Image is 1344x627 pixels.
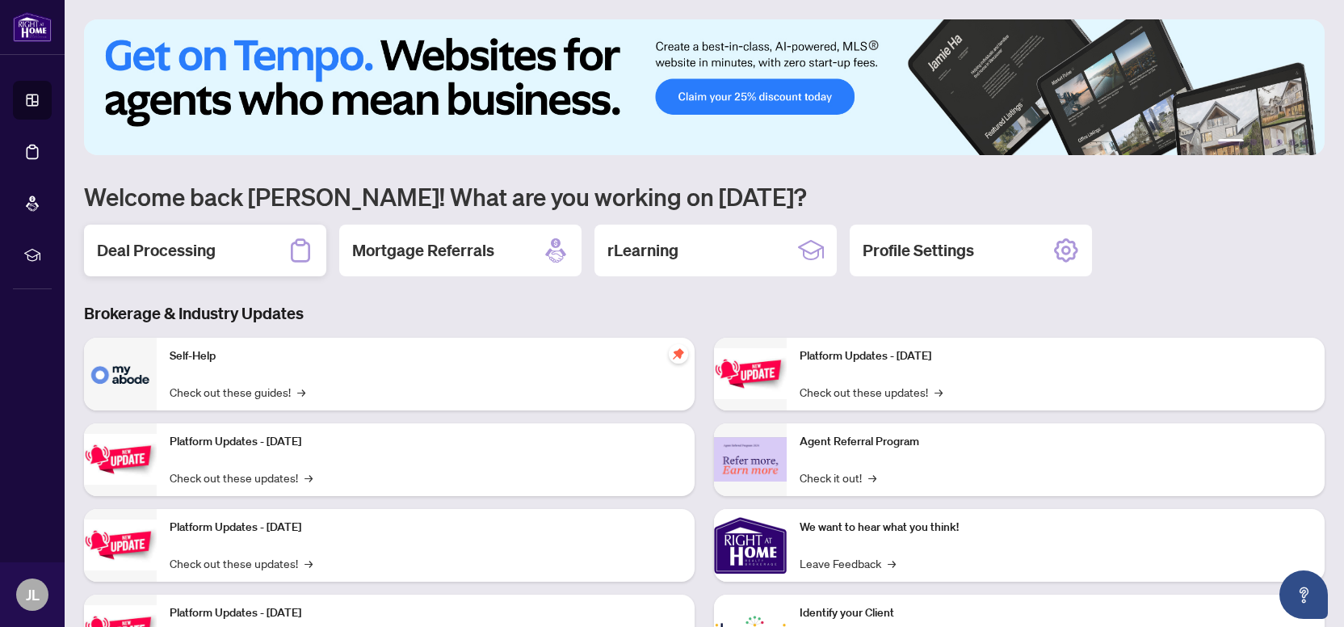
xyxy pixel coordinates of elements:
[170,554,313,572] a: Check out these updates!→
[352,239,494,262] h2: Mortgage Referrals
[170,383,305,401] a: Check out these guides!→
[669,344,688,364] span: pushpin
[1263,139,1270,145] button: 3
[1218,139,1244,145] button: 1
[170,519,682,537] p: Platform Updates - [DATE]
[800,519,1312,537] p: We want to hear what you think!
[800,469,876,486] a: Check it out!→
[888,554,896,572] span: →
[84,338,157,410] img: Self-Help
[304,469,313,486] span: →
[84,181,1325,212] h1: Welcome back [PERSON_NAME]! What are you working on [DATE]?
[84,434,157,485] img: Platform Updates - September 16, 2025
[170,604,682,622] p: Platform Updates - [DATE]
[800,347,1312,365] p: Platform Updates - [DATE]
[607,239,678,262] h2: rLearning
[1289,139,1296,145] button: 5
[934,383,943,401] span: →
[26,583,40,606] span: JL
[304,554,313,572] span: →
[800,604,1312,622] p: Identify your Client
[1276,139,1283,145] button: 4
[1250,139,1257,145] button: 2
[84,520,157,570] img: Platform Updates - July 21, 2025
[84,19,1325,155] img: Slide 0
[297,383,305,401] span: →
[800,554,896,572] a: Leave Feedback→
[170,433,682,451] p: Platform Updates - [DATE]
[84,302,1325,325] h3: Brokerage & Industry Updates
[800,383,943,401] a: Check out these updates!→
[800,433,1312,451] p: Agent Referral Program
[13,12,52,42] img: logo
[170,469,313,486] a: Check out these updates!→
[1279,570,1328,619] button: Open asap
[863,239,974,262] h2: Profile Settings
[1302,139,1308,145] button: 6
[97,239,216,262] h2: Deal Processing
[714,437,787,482] img: Agent Referral Program
[170,347,682,365] p: Self-Help
[714,509,787,582] img: We want to hear what you think!
[868,469,876,486] span: →
[714,348,787,399] img: Platform Updates - June 23, 2025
